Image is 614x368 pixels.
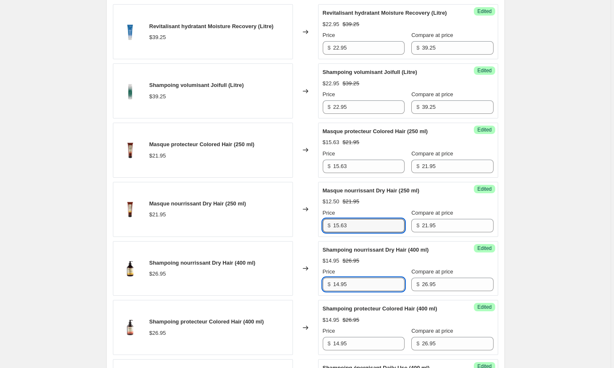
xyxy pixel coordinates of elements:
span: Masque nourrissant Dry Hair (250 ml) [323,187,419,194]
span: Edited [477,186,491,192]
div: $15.63 [323,138,340,147]
span: Price [323,268,335,275]
span: Edited [477,304,491,310]
span: Price [323,328,335,334]
span: Shampoing nourrissant Dry Hair (400 ml) [323,247,429,253]
strike: $26.95 [342,257,359,265]
div: $21.95 [149,210,166,219]
span: Revitalisant hydratant Moisture Recovery (Litre) [323,10,447,16]
span: Shampoing nourrissant Dry Hair (400 ml) [149,260,256,266]
span: Compare at price [411,210,453,216]
span: Price [323,91,335,97]
span: $ [416,222,419,229]
span: $ [328,163,331,169]
strike: $39.25 [342,20,359,29]
div: $12.50 [323,197,340,206]
img: shampoing-protecteur-colored-hair-insight-400-ml-36798750097629_80x.png [118,315,143,340]
strike: $21.95 [342,197,359,206]
span: Compare at price [411,268,453,275]
strike: $26.95 [342,316,359,324]
span: $ [328,340,331,347]
span: Edited [477,126,491,133]
span: Compare at price [411,91,453,97]
strike: $21.95 [342,138,359,147]
span: Compare at price [411,32,453,38]
span: $ [416,340,419,347]
span: $ [328,281,331,287]
span: Masque nourrissant Dry Hair (250 ml) [149,200,246,207]
div: $14.95 [323,257,340,265]
span: Shampoing protecteur Colored Hair (400 ml) [149,318,264,325]
span: $ [328,104,331,110]
span: $ [328,222,331,229]
span: Price [323,150,335,157]
img: revitalisant-hydratant-moisture-recovery-joico-250-ml-40691617136861_80x.png [118,19,143,45]
span: Revitalisant hydratant Moisture Recovery (Litre) [149,23,274,29]
span: Shampoing protecteur Colored Hair (400 ml) [323,305,437,312]
span: Shampoing volumisant Joifull (Litre) [149,82,244,88]
img: shampoing-volumisant-joifull-joico-300-ml-40691506807005_80x.png [118,79,143,104]
span: Edited [477,8,491,15]
div: $22.95 [323,20,340,29]
span: $ [416,104,419,110]
span: Price [323,32,335,38]
span: Shampoing volumisant Joifull (Litre) [323,69,417,75]
strike: $39.25 [342,79,359,88]
span: $ [416,281,419,287]
span: Edited [477,245,491,252]
img: shampoing-nourrissant-dry-hair-400-ml-1161759774_80x.png [118,256,143,281]
div: $22.95 [323,79,340,88]
div: $26.95 [149,329,166,337]
span: Compare at price [411,328,453,334]
div: $39.25 [149,92,166,101]
span: $ [328,45,331,51]
div: $14.95 [323,316,340,324]
div: $39.25 [149,33,166,42]
span: Masque protecteur Colored Hair (250 ml) [323,128,428,134]
span: $ [416,45,419,51]
div: $26.95 [149,270,166,278]
div: $21.95 [149,152,166,160]
img: masque-protecteur-colored-hair-250-ml-1161759805_80x.png [118,137,143,163]
span: Edited [477,67,491,74]
img: masque-nourrissant-dry-hair-250-ml-1150915393_80x.png [118,197,143,222]
span: Compare at price [411,150,453,157]
span: $ [416,163,419,169]
span: Masque protecteur Colored Hair (250 ml) [149,141,255,147]
span: Price [323,210,335,216]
